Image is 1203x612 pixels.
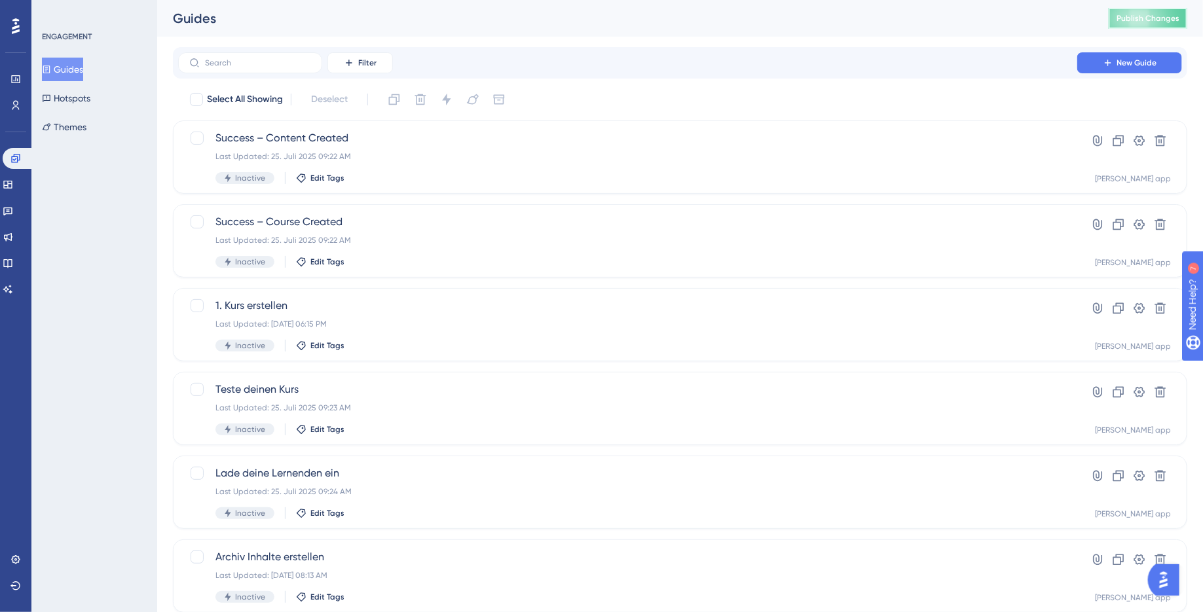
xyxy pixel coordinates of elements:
span: Archiv Inhalte erstellen [215,549,1040,565]
span: Inactive [235,257,265,267]
button: Edit Tags [296,424,344,435]
span: Teste deinen Kurs [215,382,1040,397]
div: 7 [91,7,95,17]
span: Select All Showing [207,92,283,107]
button: Guides [42,58,83,81]
iframe: UserGuiding AI Assistant Launcher [1148,560,1187,600]
button: Edit Tags [296,173,344,183]
button: Publish Changes [1109,8,1187,29]
span: Edit Tags [310,508,344,518]
span: Edit Tags [310,257,344,267]
span: Inactive [235,592,265,602]
span: Edit Tags [310,340,344,351]
span: Edit Tags [310,173,344,183]
div: [PERSON_NAME] app [1095,425,1171,435]
div: [PERSON_NAME] app [1095,257,1171,268]
div: Last Updated: 25. Juli 2025 09:22 AM [215,235,1040,245]
div: Last Updated: [DATE] 06:15 PM [215,319,1040,329]
div: [PERSON_NAME] app [1095,341,1171,351]
div: ENGAGEMENT [42,31,92,42]
button: Filter [327,52,393,73]
span: Edit Tags [310,424,344,435]
span: Edit Tags [310,592,344,602]
span: Inactive [235,508,265,518]
div: [PERSON_NAME] app [1095,173,1171,184]
div: Last Updated: 25. Juli 2025 09:23 AM [215,403,1040,413]
span: Deselect [311,92,348,107]
span: Filter [358,58,377,68]
div: Last Updated: [DATE] 08:13 AM [215,570,1040,581]
button: Themes [42,115,86,139]
span: Inactive [235,173,265,183]
span: Lade deine Lernenden ein [215,465,1040,481]
span: New Guide [1117,58,1157,68]
span: Success – Course Created [215,214,1040,230]
button: Edit Tags [296,508,344,518]
span: Inactive [235,340,265,351]
span: Need Help? [31,3,82,19]
span: Success – Content Created [215,130,1040,146]
div: Guides [173,9,1076,27]
div: [PERSON_NAME] app [1095,592,1171,603]
span: Inactive [235,424,265,435]
button: Edit Tags [296,257,344,267]
div: Last Updated: 25. Juli 2025 09:24 AM [215,486,1040,497]
span: 1. Kurs erstellen [215,298,1040,314]
button: Hotspots [42,86,90,110]
div: [PERSON_NAME] app [1095,509,1171,519]
button: Edit Tags [296,340,344,351]
input: Search [205,58,311,67]
div: Last Updated: 25. Juli 2025 09:22 AM [215,151,1040,162]
button: Deselect [299,88,360,111]
button: Edit Tags [296,592,344,602]
span: Publish Changes [1117,13,1179,24]
button: New Guide [1077,52,1182,73]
